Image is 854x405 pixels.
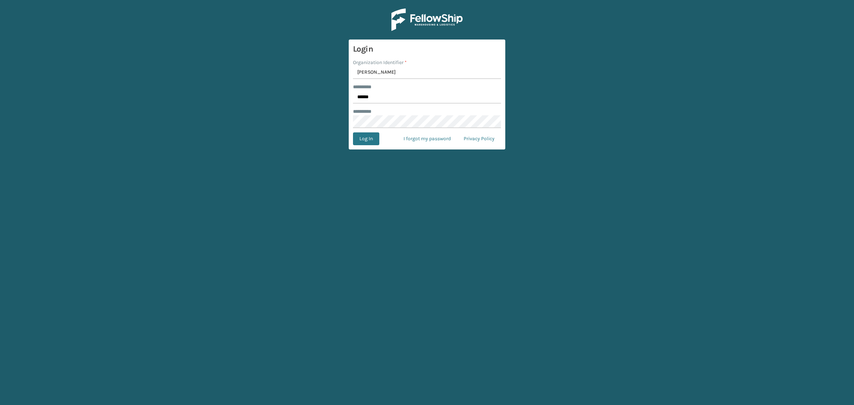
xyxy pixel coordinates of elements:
[353,44,501,54] h3: Login
[397,132,457,145] a: I forgot my password
[353,132,379,145] button: Log In
[457,132,501,145] a: Privacy Policy
[391,9,463,31] img: Logo
[353,59,407,66] label: Organization Identifier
